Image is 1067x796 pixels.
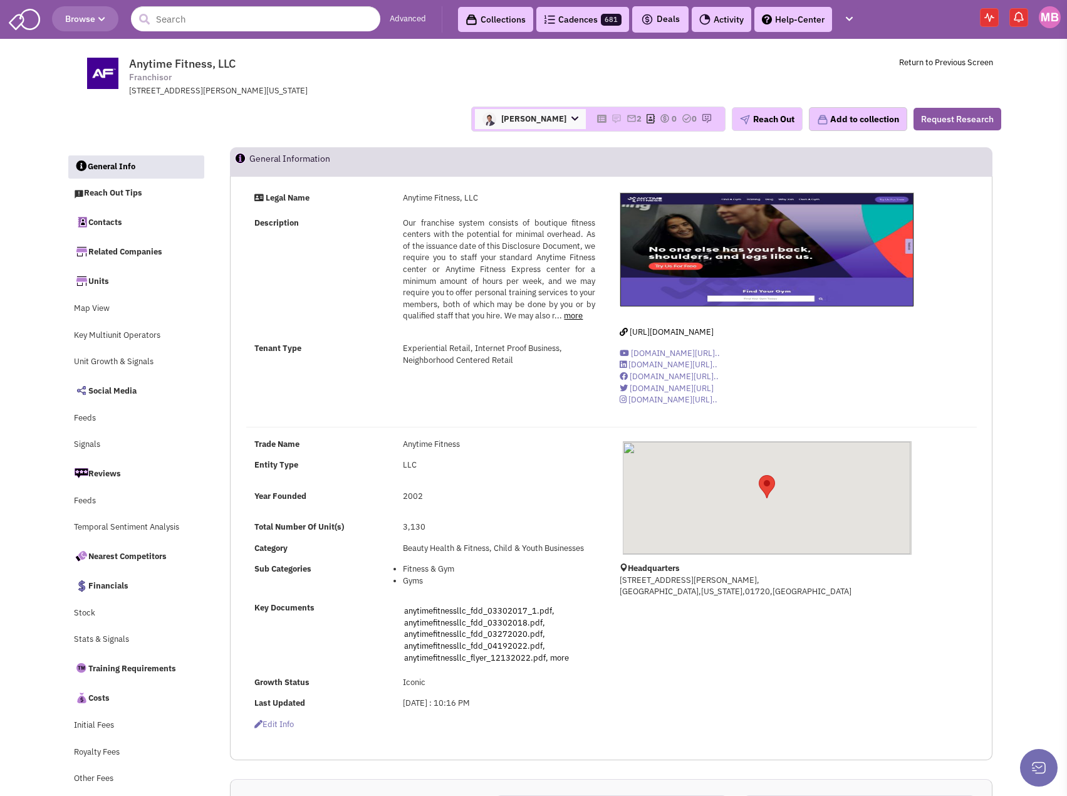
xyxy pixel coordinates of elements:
[254,677,310,688] b: Growth Status
[68,628,204,652] a: Stats & Signals
[129,71,172,84] span: Franchisor
[732,107,803,131] button: Reach Out
[404,629,545,639] a: anytimefitnessllc_fdd_03272020.pdf,
[620,193,913,306] img: Anytime Fitness, LLC
[620,575,914,598] p: [STREET_ADDRESS][PERSON_NAME], [GEOGRAPHIC_DATA],[US_STATE],01720,[GEOGRAPHIC_DATA]
[249,148,330,175] h2: General Information
[129,56,236,71] span: Anytime Fitness, LLC
[620,327,714,337] a: [URL][DOMAIN_NAME]
[482,112,496,126] img: u5d3dRBWs0qmMDKungyBMw.png
[68,490,204,513] a: Feeds
[254,602,315,613] b: Key Documents
[254,521,344,532] b: Total Number Of Unit(s)
[637,11,684,28] button: Deals
[550,652,569,663] a: more
[395,677,603,689] div: Iconic
[699,14,710,25] img: Activity.png
[913,108,1001,130] button: Request Research
[620,359,717,370] a: [DOMAIN_NAME][URL]..
[620,394,717,405] a: [DOMAIN_NAME][URL]..
[52,6,118,31] button: Browse
[672,113,677,124] span: 0
[620,348,720,359] a: [DOMAIN_NAME][URL]..
[762,14,772,24] img: help.png
[620,383,714,394] a: [DOMAIN_NAME][URL]
[641,13,680,24] span: Deals
[395,491,603,503] div: 2002
[612,113,622,123] img: icon-note.png
[620,371,719,382] a: [DOMAIN_NAME][URL]..
[68,324,204,348] a: Key Multiunit Operators
[68,714,204,738] a: Initial Fees
[254,491,306,501] b: Year Founded
[68,297,204,321] a: Map View
[395,343,603,366] div: Experiential Retail, Internet Proof Business, Neighborhood Centered Retail
[630,327,714,337] span: [URL][DOMAIN_NAME]
[601,14,622,26] span: 681
[68,377,204,404] a: Social Media
[390,13,426,25] a: Advanced
[544,15,555,24] img: Cadences_logo.png
[627,113,637,123] img: icon-email-active-16.png
[254,459,298,470] b: Entity Type
[254,543,288,553] b: Category
[759,475,775,498] div: Anytime Fitness, LLC
[475,109,586,129] span: [PERSON_NAME]
[266,192,310,203] strong: Legal Name
[404,617,545,628] a: anytimefitnessllc_fdd_03302018.pdf,
[630,371,719,382] span: [DOMAIN_NAME][URL]..
[65,13,105,24] span: Browse
[68,350,204,374] a: Unit Growth & Signals
[702,113,712,123] img: research-icon.png
[68,655,204,681] a: Training Requirements
[404,652,548,663] a: anytimefitnessllc_flyer_12132022.pdf,
[129,85,456,97] div: [STREET_ADDRESS][PERSON_NAME][US_STATE]
[68,209,204,235] a: Contacts
[254,698,305,708] b: Last Updated
[536,7,629,32] a: Cadences681
[628,563,680,573] b: Headquarters
[817,114,828,125] img: icon-collection-lavender.png
[68,516,204,540] a: Temporal Sentiment Analysis
[9,6,40,30] img: SmartAdmin
[404,605,554,616] a: anytimefitnessllc_fdd_03302017_1.pdf,
[403,217,595,322] span: Our franchise system consists of boutique fitness centers with the potential for minimal overhead...
[692,113,697,124] span: 0
[466,14,477,26] img: icon-collection-lavender-black.svg
[254,563,311,574] b: Sub Categories
[68,238,204,264] a: Related Companies
[68,767,204,791] a: Other Fees
[68,407,204,431] a: Feeds
[68,268,204,294] a: Units
[809,107,907,131] button: Add to collection
[637,113,642,124] span: 2
[458,7,533,32] a: Collections
[740,115,750,125] img: plane.png
[68,543,204,569] a: Nearest Competitors
[692,7,751,32] a: Activity
[68,741,204,765] a: Royalty Fees
[641,12,653,27] img: icon-deals.svg
[254,719,294,730] span: Edit info
[395,698,603,710] div: [DATE] : 10:16 PM
[68,572,204,599] a: Financials
[682,113,692,123] img: TaskCount.png
[1039,6,1061,28] img: Michael Betancourt
[404,641,545,651] a: anytimefitnessllc_fdd_04192022.pdf,
[403,563,595,575] li: Fitness & Gym
[754,7,832,32] a: Help-Center
[403,575,595,587] li: Gyms
[630,383,714,394] span: [DOMAIN_NAME][URL]
[68,155,205,179] a: General Info
[68,460,204,486] a: Reviews
[631,348,720,359] span: [DOMAIN_NAME][URL]..
[395,192,603,204] div: Anytime Fitness, LLC
[254,343,301,353] strong: Tenant Type
[68,433,204,457] a: Signals
[254,439,299,449] b: Trade Name
[254,217,299,228] strong: Description
[395,459,603,471] div: LLC
[564,310,583,321] a: more
[68,684,204,711] a: Costs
